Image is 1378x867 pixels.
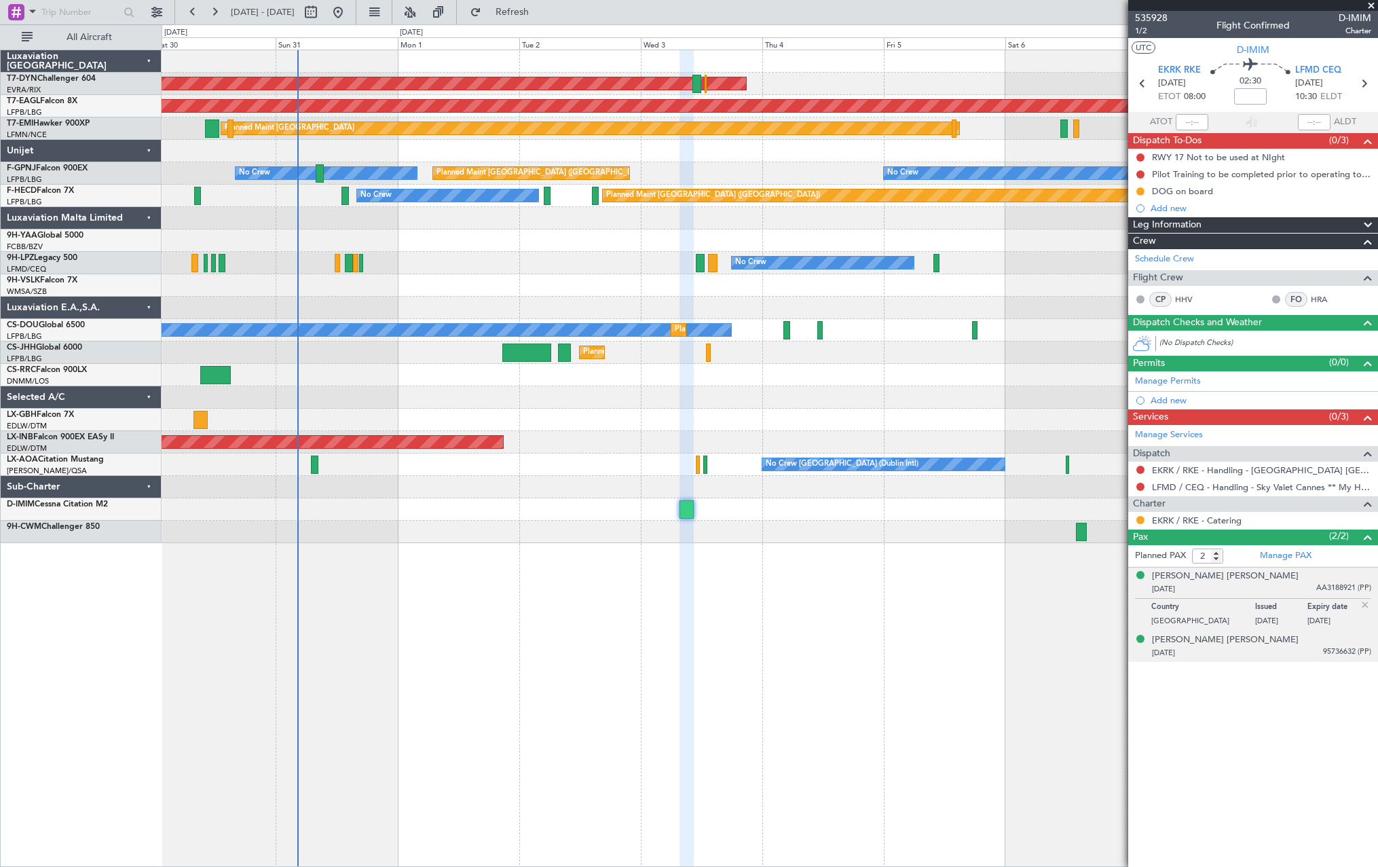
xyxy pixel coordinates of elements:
span: EKRK RKE [1158,64,1201,77]
a: DNMM/LOS [7,376,49,386]
div: No Crew [GEOGRAPHIC_DATA] (Dublin Intl) [766,454,918,475]
p: [DATE] [1307,616,1360,629]
span: Leg Information [1133,217,1202,233]
span: LX-INB [7,433,33,441]
a: LX-GBHFalcon 7X [7,411,74,419]
span: F-GPNJ [7,164,36,172]
a: LFPB/LBG [7,354,42,364]
div: [DATE] [164,27,187,39]
span: 9H-CWM [7,523,41,531]
span: [DATE] - [DATE] [231,6,295,18]
span: CS-DOU [7,321,39,329]
p: Issued [1255,602,1307,616]
span: D-IMIM [7,500,35,509]
div: Wed 3 [641,37,762,50]
div: No Crew [239,163,270,183]
input: --:-- [1176,114,1208,130]
a: F-HECDFalcon 7X [7,187,74,195]
a: 9H-YAAGlobal 5000 [7,232,83,240]
span: F-HECD [7,187,37,195]
a: Schedule Crew [1135,253,1194,266]
a: CS-RRCFalcon 900LX [7,366,87,374]
span: T7-EAGL [7,97,40,105]
a: T7-DYNChallenger 604 [7,75,96,83]
div: (No Dispatch Checks) [1159,337,1378,352]
a: Manage PAX [1260,549,1311,563]
a: Manage Permits [1135,375,1201,388]
span: ALDT [1334,115,1356,129]
div: Planned Maint [GEOGRAPHIC_DATA] ([GEOGRAPHIC_DATA]) [583,342,797,363]
span: AA3188921 (PP) [1316,583,1371,594]
p: Expiry date [1307,602,1360,616]
a: EVRA/RIX [7,85,41,95]
span: (0/3) [1329,133,1349,147]
span: [DATE] [1158,77,1186,90]
a: 9H-LPZLegacy 500 [7,254,77,262]
span: ETOT [1158,90,1180,104]
a: CS-DOUGlobal 6500 [7,321,85,329]
span: Charter [1339,25,1371,37]
a: EDLW/DTM [7,421,47,431]
span: 08:00 [1184,90,1206,104]
a: EDLW/DTM [7,443,47,454]
span: Pax [1133,530,1148,545]
a: LFPB/LBG [7,197,42,207]
a: LX-AOACitation Mustang [7,456,104,464]
div: Flight Confirmed [1216,18,1290,33]
button: Refresh [464,1,545,23]
span: Services [1133,409,1168,425]
span: All Aircraft [35,33,143,42]
div: [PERSON_NAME] [PERSON_NAME] [1152,570,1299,583]
span: [DATE] [1152,584,1175,594]
p: Country [1151,602,1255,616]
span: Permits [1133,356,1165,371]
a: LFPB/LBG [7,107,42,117]
span: Charter [1133,496,1166,512]
span: Refresh [484,7,541,17]
span: Dispatch Checks and Weather [1133,315,1262,331]
span: CS-JHH [7,344,36,352]
span: T7-EMI [7,119,33,128]
div: [PERSON_NAME] [PERSON_NAME] [1152,633,1299,647]
a: LFMD/CEQ [7,264,46,274]
div: Planned Maint [GEOGRAPHIC_DATA] [225,118,354,139]
span: Dispatch [1133,446,1170,462]
div: DOG on board [1152,185,1213,197]
button: UTC [1132,41,1155,54]
a: [PERSON_NAME]/QSA [7,466,87,476]
button: All Aircraft [15,26,147,48]
span: Flight Crew [1133,270,1183,286]
div: Mon 1 [398,37,519,50]
div: Planned Maint [GEOGRAPHIC_DATA] ([GEOGRAPHIC_DATA]) [675,320,889,340]
span: Dispatch To-Dos [1133,133,1202,149]
span: 9H-YAA [7,232,37,240]
div: No Crew [360,185,392,206]
div: [DATE] [400,27,423,39]
a: 9H-VSLKFalcon 7X [7,276,77,284]
span: [DATE] [1295,77,1323,90]
span: T7-DYN [7,75,37,83]
a: LFPB/LBG [7,331,42,342]
div: Planned Maint [GEOGRAPHIC_DATA] ([GEOGRAPHIC_DATA]) [436,163,650,183]
a: T7-EAGLFalcon 8X [7,97,77,105]
span: 9H-LPZ [7,254,34,262]
a: CS-JHHGlobal 6000 [7,344,82,352]
span: LX-AOA [7,456,38,464]
span: CS-RRC [7,366,36,374]
span: (2/2) [1329,529,1349,543]
p: [DATE] [1255,616,1307,629]
span: ATOT [1150,115,1172,129]
div: Sat 6 [1005,37,1127,50]
div: Fri 5 [884,37,1005,50]
input: Trip Number [41,2,119,22]
a: HHV [1175,293,1206,306]
div: FO [1285,292,1307,307]
div: Sun 7 [1128,37,1249,50]
span: 535928 [1135,11,1168,25]
a: LFMD / CEQ - Handling - Sky Valet Cannes ** My Handling**LFMD / CEQ [1152,481,1371,493]
span: D-IMIM [1237,43,1269,57]
div: CP [1149,292,1172,307]
a: D-IMIMCessna Citation M2 [7,500,108,509]
div: Tue 2 [519,37,641,50]
a: LFMN/NCE [7,130,47,140]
